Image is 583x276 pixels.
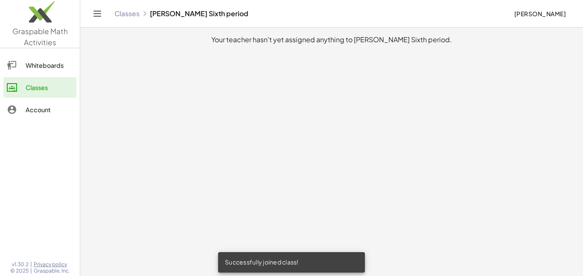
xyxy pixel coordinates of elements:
span: | [30,261,32,268]
div: Whiteboards [26,60,73,70]
div: Account [26,105,73,115]
button: [PERSON_NAME] [507,6,573,21]
span: Graspable, Inc. [34,267,70,274]
a: Classes [3,77,76,98]
span: [PERSON_NAME] [514,10,566,17]
a: Account [3,99,76,120]
button: Toggle navigation [90,7,104,20]
a: Classes [114,9,140,18]
div: Classes [26,82,73,93]
span: Graspable Math Activities [12,26,68,47]
span: © 2025 [10,267,29,274]
a: Whiteboards [3,55,76,76]
div: Your teacher hasn't yet assigned anything to [PERSON_NAME] Sixth period. [87,35,576,45]
span: | [30,267,32,274]
div: Successfully joined class! [218,252,365,273]
a: Privacy policy [34,261,70,268]
span: v1.30.2 [12,261,29,268]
